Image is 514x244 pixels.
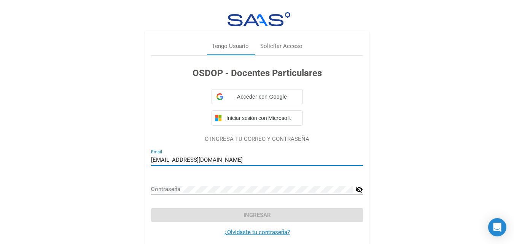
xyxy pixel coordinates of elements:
[151,66,363,80] h3: OSDOP - Docentes Particulares
[212,89,303,104] div: Acceder con Google
[151,208,363,222] button: Ingresar
[355,185,363,194] mat-icon: visibility_off
[225,115,299,121] span: Iniciar sesión con Microsoft
[488,218,506,236] div: Open Intercom Messenger
[243,212,271,218] span: Ingresar
[151,135,363,144] p: O INGRESÁ TU CORREO Y CONTRASEÑA
[212,42,249,51] div: Tengo Usuario
[212,110,303,126] button: Iniciar sesión con Microsoft
[224,229,290,236] a: ¿Olvidaste tu contraseña?
[226,93,298,101] span: Acceder con Google
[260,42,302,51] div: Solicitar Acceso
